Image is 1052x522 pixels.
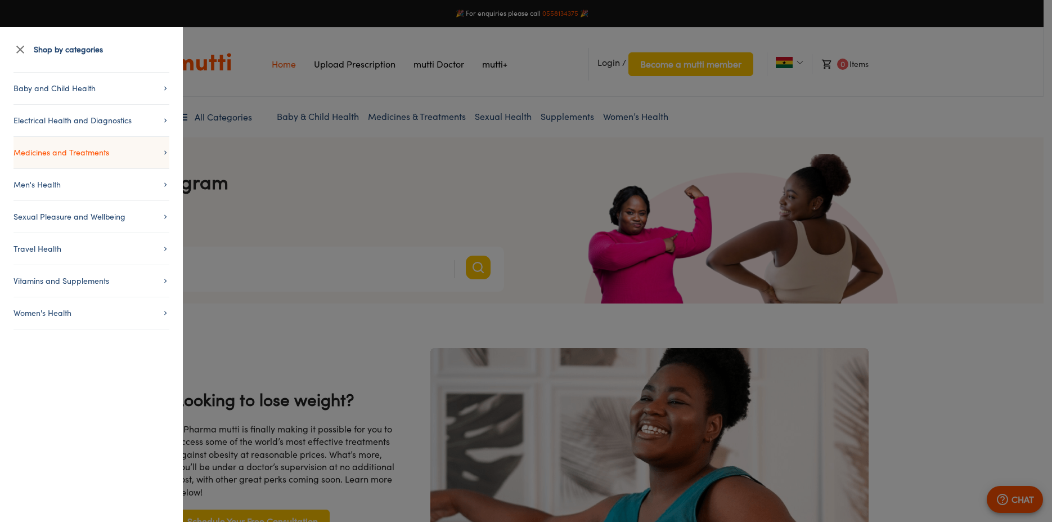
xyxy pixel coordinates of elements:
[14,146,169,159] span: Medicines and Treatments
[14,114,169,127] span: Electrical Health and Diagnostics
[14,210,169,224] span: Sexual Pleasure and Wellbeing
[14,242,169,256] span: Travel Health
[14,178,169,191] span: Men's Health
[14,274,169,288] span: Vitamins and Supplements
[34,44,103,55] p: Shop by categories
[14,82,169,95] span: Baby and Child Health
[14,306,169,320] span: Women's Health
